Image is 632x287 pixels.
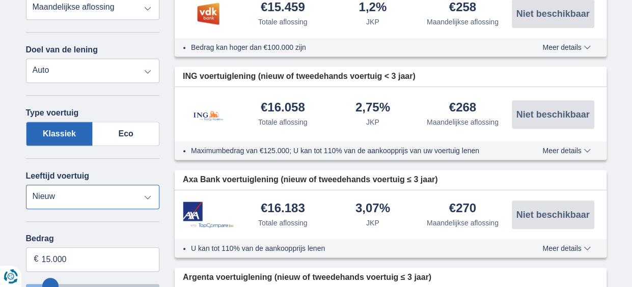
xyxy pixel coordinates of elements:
[183,97,234,131] img: product.pl.alt ING
[516,110,589,119] span: Niet beschikbaar
[183,174,437,186] span: Axa Bank voertuiglening (nieuw of tweedehands voertuig ≤ 3 jaar)
[191,42,505,52] li: Bedrag kan hoger dan €100.000 zijn
[191,146,505,156] li: Maximumbedrag van €125.000; U kan tot 110% van de aankoopprijs van uw voertuig lenen
[366,117,379,127] div: JKP
[183,202,234,228] img: product.pl.alt Axa Bank
[449,1,476,15] div: €258
[183,1,234,26] img: product.pl.alt VDK bank
[512,200,594,229] button: Niet beschikbaar
[26,234,160,243] label: Bedrag
[261,101,305,115] div: €16.058
[34,253,39,265] span: €
[427,117,499,127] div: Maandelijkse aflossing
[93,122,159,146] label: Eco
[26,171,89,181] label: Leeftijd voertuig
[26,45,98,54] label: Doel van de lening
[542,245,590,252] span: Meer details
[26,122,93,146] label: Klassiek
[261,202,305,216] div: €16.183
[427,218,499,228] div: Maandelijkse aflossing
[449,101,476,115] div: €268
[535,244,598,252] button: Meer details
[183,71,416,82] span: ING voertuiglening (nieuw of tweedehands voertuig < 3 jaar)
[258,117,308,127] div: Totale aflossing
[258,17,308,27] div: Totale aflossing
[427,17,499,27] div: Maandelijkse aflossing
[542,44,590,51] span: Meer details
[535,43,598,51] button: Meer details
[26,108,79,118] label: Type voertuig
[366,17,379,27] div: JKP
[191,243,505,253] li: U kan tot 110% van de aankoopprijs lenen
[258,218,308,228] div: Totale aflossing
[183,272,431,283] span: Argenta voertuiglening (nieuw of tweedehands voertuig ≤ 3 jaar)
[359,1,387,15] div: 1,2%
[535,147,598,155] button: Meer details
[516,9,589,18] span: Niet beschikbaar
[355,101,390,115] div: 2,75%
[449,202,476,216] div: €270
[366,218,379,228] div: JKP
[355,202,390,216] div: 3,07%
[542,147,590,154] span: Meer details
[512,100,594,129] button: Niet beschikbaar
[516,210,589,219] span: Niet beschikbaar
[261,1,305,15] div: €15.459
